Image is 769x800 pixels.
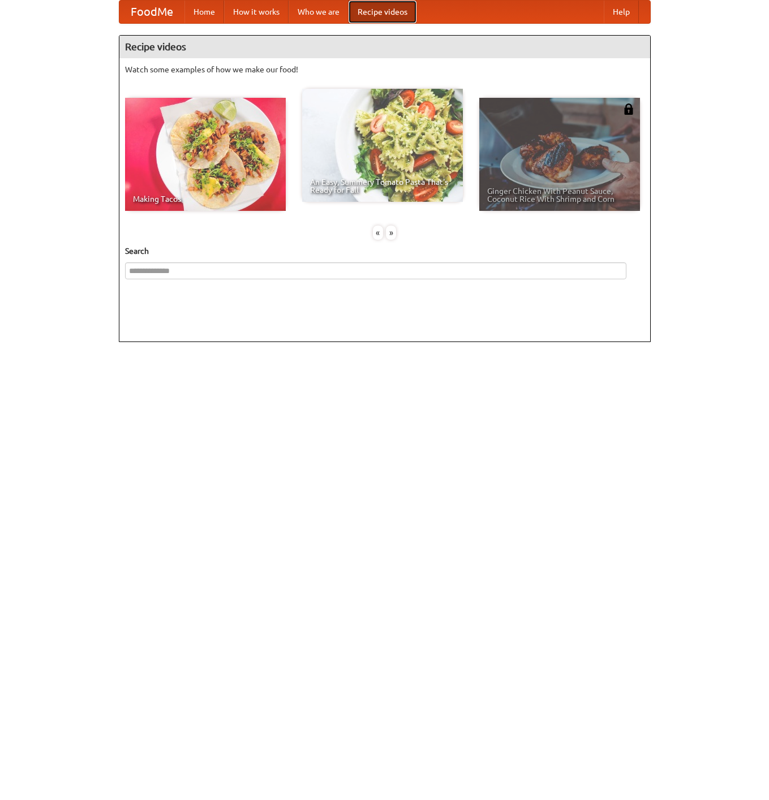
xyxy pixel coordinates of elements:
h5: Search [125,245,645,257]
a: Making Tacos [125,98,286,211]
a: Home [184,1,224,23]
img: 483408.png [623,103,634,115]
div: « [373,226,383,240]
h4: Recipe videos [119,36,650,58]
div: » [386,226,396,240]
a: FoodMe [119,1,184,23]
p: Watch some examples of how we make our food! [125,64,645,75]
span: Making Tacos [133,195,278,203]
a: An Easy, Summery Tomato Pasta That's Ready for Fall [302,89,463,202]
span: An Easy, Summery Tomato Pasta That's Ready for Fall [310,178,455,194]
a: Recipe videos [349,1,416,23]
a: How it works [224,1,289,23]
a: Who we are [289,1,349,23]
a: Help [604,1,639,23]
